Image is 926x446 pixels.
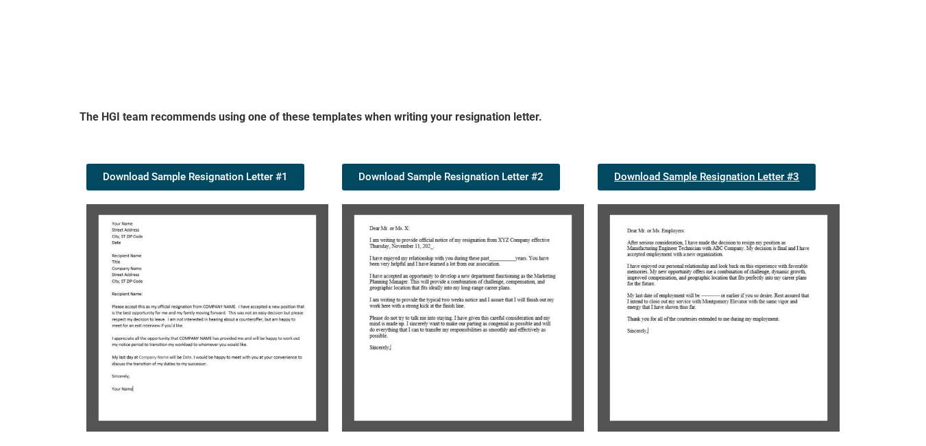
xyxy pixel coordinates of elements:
[342,164,560,190] a: Download Sample Resignation Letter #2
[80,110,847,129] h5: The HGI team recommends using one of these templates when writing your resignation letter.
[614,172,799,182] span: Download Sample Resignation Letter #3
[598,164,816,190] a: Download Sample Resignation Letter #3
[358,172,544,182] span: Download Sample Resignation Letter #2
[103,172,288,182] span: Download Sample Resignation Letter #1
[86,164,304,190] a: Download Sample Resignation Letter #1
